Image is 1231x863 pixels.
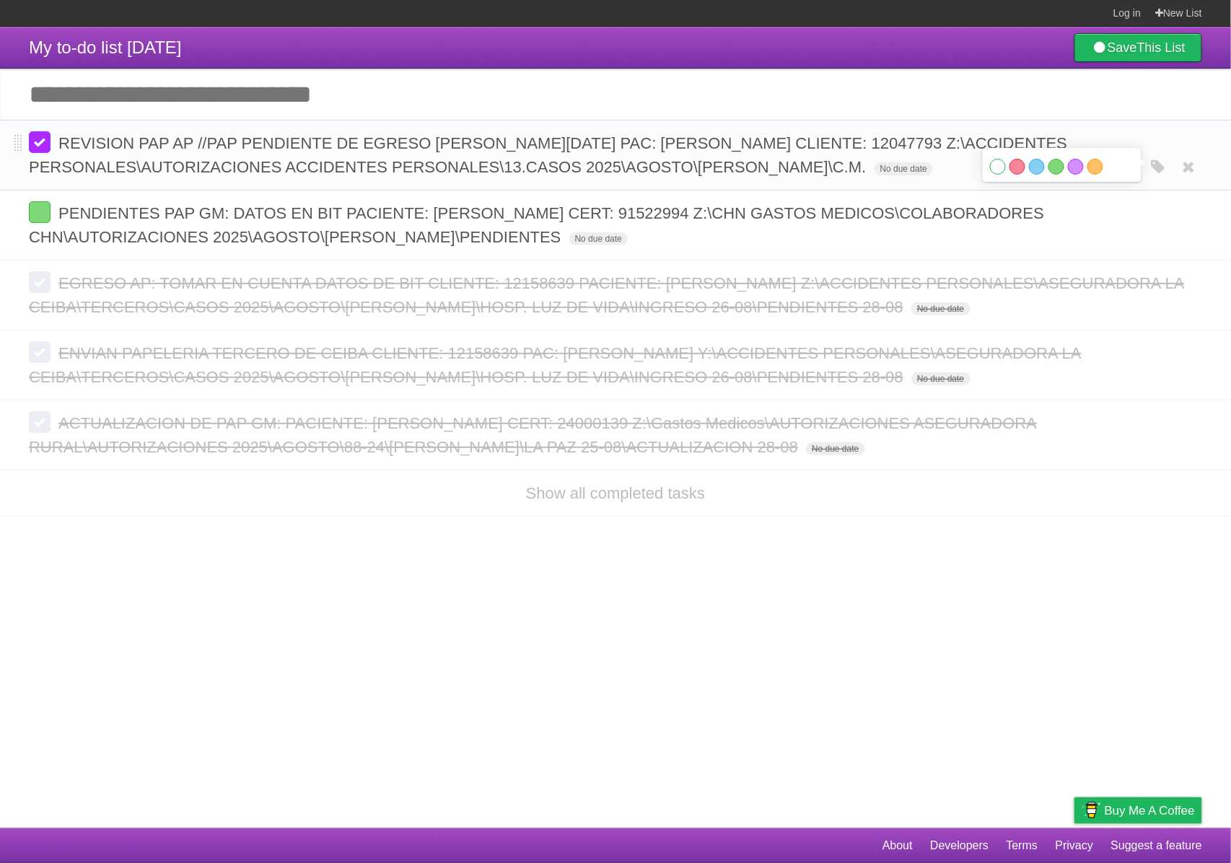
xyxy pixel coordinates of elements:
img: Buy me a coffee [1082,798,1101,823]
a: SaveThis List [1074,33,1202,62]
label: Orange [1087,159,1103,175]
span: ENVIAN PAPELERIA TERCERO DE CEIBA CLIENTE: 12158639 PAC: [PERSON_NAME] Y:\ACCIDENTES PERSONALES\A... [29,344,1082,386]
span: No due date [911,372,970,385]
a: About [882,832,913,859]
a: Terms [1007,832,1038,859]
span: PENDIENTES PAP GM: DATOS EN BIT PACIENTE: [PERSON_NAME] CERT: 91522994 Z:\CHN GASTOS MEDICOS\COLA... [29,204,1044,246]
span: ACTUALIZACION DE PAP GM: PACIENTE: [PERSON_NAME] CERT: 24000139 Z:\Gastos Medicos\AUTORIZACIONES ... [29,414,1037,456]
label: Done [29,411,51,433]
span: No due date [806,442,864,455]
span: No due date [911,302,970,315]
span: REVISION PAP AP //PAP PENDIENTE DE EGRESO [PERSON_NAME][DATE] PAC: [PERSON_NAME] CLIENTE: 1204779... [29,134,1067,176]
label: White [990,159,1006,175]
a: Show all completed tasks [526,484,705,502]
label: Green [1048,159,1064,175]
span: My to-do list [DATE] [29,38,182,57]
a: Buy me a coffee [1074,797,1202,824]
label: Done [29,341,51,363]
span: No due date [875,162,933,175]
label: Purple [1068,159,1084,175]
span: EGRESO AP: TOMAR EN CUENTA DATOS DE BIT CLIENTE: 12158639 PACIENTE: [PERSON_NAME] Z:\ACCIDENTES P... [29,274,1185,316]
span: No due date [569,232,628,245]
label: Blue [1029,159,1045,175]
label: Done [29,201,51,223]
label: Done [29,131,51,153]
a: Developers [930,832,989,859]
span: Buy me a coffee [1105,798,1195,823]
a: Privacy [1056,832,1093,859]
label: Done [29,271,51,293]
b: This List [1137,40,1186,55]
a: Suggest a feature [1111,832,1202,859]
label: Red [1009,159,1025,175]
